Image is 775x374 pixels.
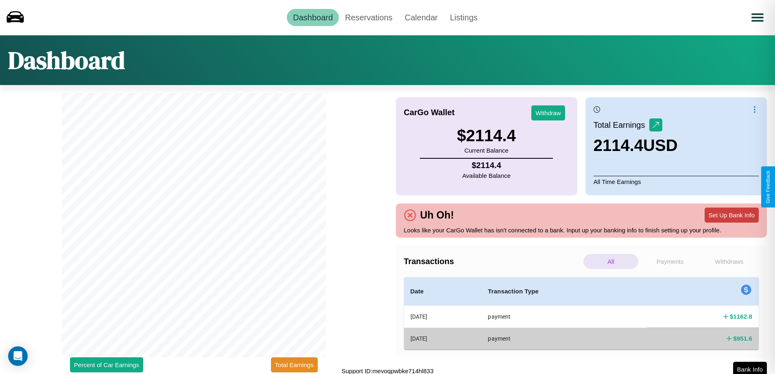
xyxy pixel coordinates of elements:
[594,136,678,155] h3: 2114.4 USD
[416,209,458,221] h4: Uh Oh!
[404,225,759,236] p: Looks like your CarGo Wallet has isn't connected to a bank. Input up your banking info to finish ...
[765,171,771,203] div: Give Feedback
[481,306,646,328] th: payment
[339,9,399,26] a: Reservations
[488,287,640,296] h4: Transaction Type
[8,44,125,77] h1: Dashboard
[531,105,565,120] button: Withdraw
[457,127,516,145] h3: $ 2114.4
[702,254,757,269] p: Withdraws
[642,254,697,269] p: Payments
[733,334,752,343] h4: $ 951.6
[481,328,646,349] th: payment
[404,257,581,266] h4: Transactions
[404,108,455,117] h4: CarGo Wallet
[404,306,482,328] th: [DATE]
[399,9,444,26] a: Calendar
[8,346,28,366] div: Open Intercom Messenger
[457,145,516,156] p: Current Balance
[594,176,759,187] p: All Time Earnings
[271,357,318,372] button: Total Earnings
[404,328,482,349] th: [DATE]
[594,118,649,132] p: Total Earnings
[583,254,638,269] p: All
[746,6,769,29] button: Open menu
[462,161,511,170] h4: $ 2114.4
[70,357,143,372] button: Percent of Car Earnings
[730,312,752,321] h4: $ 1162.8
[410,287,475,296] h4: Date
[705,208,759,223] button: Set Up Bank Info
[462,170,511,181] p: Available Balance
[444,9,484,26] a: Listings
[404,277,759,350] table: simple table
[287,9,339,26] a: Dashboard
